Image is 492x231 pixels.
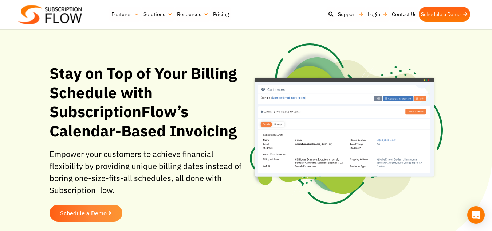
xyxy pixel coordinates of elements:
a: Pricing [211,7,231,22]
a: Schedule a Demo [419,7,470,22]
a: Schedule a Demo [50,205,122,222]
div: Open Intercom Messenger [467,206,485,224]
img: Subscriptionflow [18,5,82,24]
a: Contact Us [390,7,419,22]
span: Schedule a Demo [60,210,107,216]
a: Resources [175,7,211,22]
a: Login [366,7,390,22]
a: Solutions [141,7,175,22]
a: Support [336,7,366,22]
a: Features [109,7,141,22]
p: Empower your customers to achieve financial flexibility by providing unique billing dates instead... [50,148,243,196]
img: Subscription Personalization [250,43,443,204]
h1: Stay on Top of Your Billing Schedule with SubscriptionFlow’s Calendar-Based Invoicing [50,64,243,140]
